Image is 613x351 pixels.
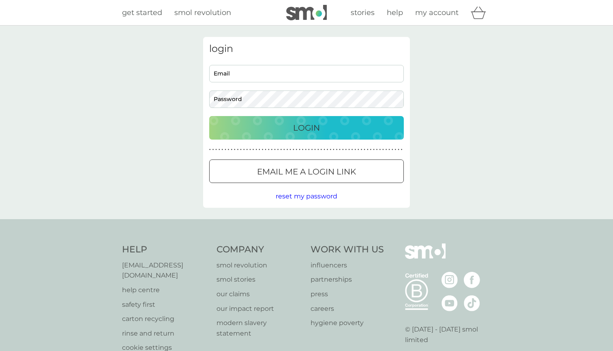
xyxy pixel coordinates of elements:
[276,191,337,202] button: reset my password
[283,148,285,152] p: ●
[234,148,236,152] p: ●
[387,8,403,17] span: help
[240,148,242,152] p: ●
[415,8,459,17] span: my account
[122,299,208,310] a: safety first
[265,148,266,152] p: ●
[216,318,303,338] a: modern slavery statement
[122,260,208,281] a: [EMAIL_ADDRESS][DOMAIN_NAME]
[330,148,331,152] p: ●
[174,7,231,19] a: smol revolution
[336,148,338,152] p: ●
[231,148,232,152] p: ●
[212,148,214,152] p: ●
[253,148,254,152] p: ●
[311,304,384,314] a: careers
[122,285,208,295] a: help centre
[122,7,162,19] a: get started
[122,314,208,324] a: carton recycling
[348,148,350,152] p: ●
[216,260,303,271] a: smol revolution
[249,148,251,152] p: ●
[367,148,369,152] p: ●
[216,289,303,299] p: our claims
[293,148,294,152] p: ●
[311,318,384,328] a: hygiene poverty
[255,148,257,152] p: ●
[274,148,276,152] p: ●
[358,148,359,152] p: ●
[287,148,288,152] p: ●
[215,148,217,152] p: ●
[415,7,459,19] a: my account
[392,148,393,152] p: ●
[216,274,303,285] a: smol stories
[280,148,282,152] p: ●
[219,148,220,152] p: ●
[376,148,378,152] p: ●
[305,148,306,152] p: ●
[246,148,248,152] p: ●
[311,260,384,271] p: influencers
[471,4,491,21] div: basket
[352,148,353,152] p: ●
[277,148,279,152] p: ●
[345,148,347,152] p: ●
[382,148,384,152] p: ●
[387,7,403,19] a: help
[311,289,384,299] a: press
[237,148,239,152] p: ●
[373,148,375,152] p: ●
[222,148,223,152] p: ●
[351,7,375,19] a: stories
[122,8,162,17] span: get started
[398,148,399,152] p: ●
[442,272,458,288] img: visit the smol Instagram page
[401,148,403,152] p: ●
[311,243,384,256] h4: Work With Us
[386,148,387,152] p: ●
[317,148,319,152] p: ●
[209,43,404,55] h3: login
[354,148,356,152] p: ●
[405,324,491,345] p: © [DATE] - [DATE] smol limited
[122,328,208,339] p: rinse and return
[228,148,229,152] p: ●
[405,243,446,271] img: smol
[395,148,397,152] p: ●
[289,148,291,152] p: ●
[379,148,381,152] p: ●
[302,148,304,152] p: ●
[271,148,273,152] p: ●
[464,272,480,288] img: visit the smol Facebook page
[257,165,356,178] p: Email me a login link
[216,304,303,314] a: our impact report
[324,148,325,152] p: ●
[388,148,390,152] p: ●
[342,148,344,152] p: ●
[311,274,384,285] p: partnerships
[209,116,404,140] button: Login
[174,8,231,17] span: smol revolution
[464,295,480,311] img: visit the smol Tiktok page
[209,159,404,183] button: Email me a login link
[351,8,375,17] span: stories
[293,121,320,134] p: Login
[321,148,322,152] p: ●
[216,243,303,256] h4: Company
[339,148,341,152] p: ●
[122,243,208,256] h4: Help
[209,148,211,152] p: ●
[262,148,264,152] p: ●
[259,148,260,152] p: ●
